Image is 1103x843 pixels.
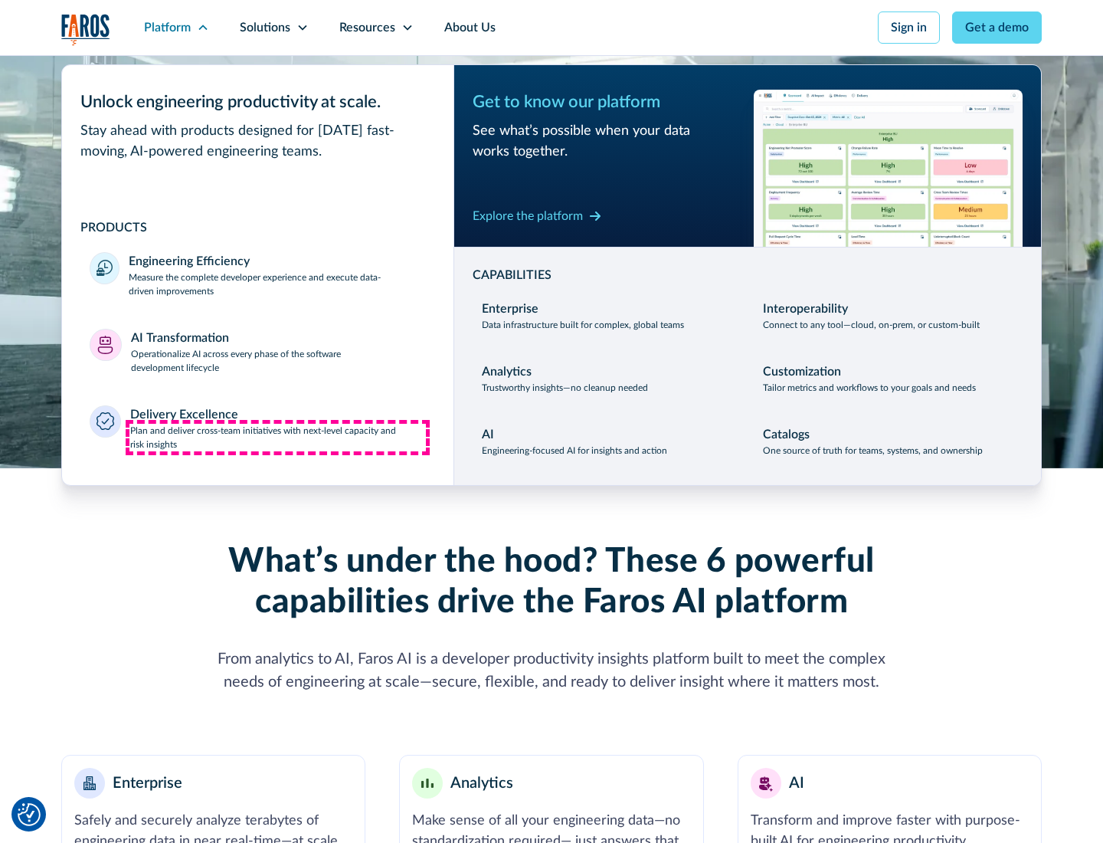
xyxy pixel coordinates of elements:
[80,396,435,461] a: Delivery ExcellencePlan and deliver cross-team initiatives with next-level capacity and risk insi...
[199,648,904,694] div: From analytics to AI, Faros AI is a developer productivity insights platform built to meet the co...
[473,266,1023,284] div: CAPABILITIES
[789,772,804,795] div: AI
[763,381,976,395] p: Tailor metrics and workflows to your goals and needs
[80,320,435,384] a: AI TransformationOperationalize AI across every phase of the software development lifecycle
[952,11,1042,44] a: Get a demo
[129,271,426,298] p: Measure the complete developer experience and execute data-driven improvements
[754,353,1023,404] a: CustomizationTailor metrics and workflows to your goals and needs
[113,772,182,795] div: Enterprise
[130,424,427,451] p: Plan and deliver cross-team initiatives with next-level capacity and risk insights
[131,347,427,375] p: Operationalize AI across every phase of the software development lifecycle
[144,18,191,37] div: Platform
[482,444,667,458] p: Engineering-focused AI for insights and action
[473,90,741,115] div: Get to know our platform
[83,776,96,790] img: Enterprise building blocks or structure icon
[421,779,434,789] img: Minimalist bar chart analytics icon
[80,121,435,162] div: Stay ahead with products designed for [DATE] fast-moving, AI-powered engineering teams.
[482,362,532,381] div: Analytics
[763,362,841,381] div: Customization
[878,11,940,44] a: Sign in
[129,252,250,271] div: Engineering Efficiency
[450,772,513,795] div: Analytics
[130,405,238,424] div: Delivery Excellence
[199,542,904,623] h2: What’s under the hood? These 6 powerful capabilities drive the Faros AI platform
[754,290,1023,341] a: InteroperabilityConnect to any tool—cloud, on-prem, or custom-built
[473,207,583,225] div: Explore the platform
[482,300,538,318] div: Enterprise
[754,90,1023,247] img: Workflow productivity trends heatmap chart
[18,803,41,826] img: Revisit consent button
[473,290,741,341] a: EnterpriseData infrastructure built for complex, global teams
[473,353,741,404] a: AnalyticsTrustworthy insights—no cleanup needed
[80,243,435,307] a: Engineering EfficiencyMeasure the complete developer experience and execute data-driven improvements
[61,14,110,45] img: Logo of the analytics and reporting company Faros.
[763,425,810,444] div: Catalogs
[473,416,741,467] a: AIEngineering-focused AI for insights and action
[763,444,983,458] p: One source of truth for teams, systems, and ownership
[763,318,980,332] p: Connect to any tool—cloud, on-prem, or custom-built
[80,218,435,237] div: PRODUCTS
[482,381,648,395] p: Trustworthy insights—no cleanup needed
[473,204,601,228] a: Explore the platform
[754,771,778,795] img: AI robot or assistant icon
[240,18,290,37] div: Solutions
[131,329,229,347] div: AI Transformation
[473,121,741,162] div: See what’s possible when your data works together.
[61,55,1042,486] nav: Platform
[61,14,110,45] a: home
[18,803,41,826] button: Cookie Settings
[482,318,684,332] p: Data infrastructure built for complex, global teams
[339,18,395,37] div: Resources
[763,300,848,318] div: Interoperability
[754,416,1023,467] a: CatalogsOne source of truth for teams, systems, and ownership
[80,90,435,115] div: Unlock engineering productivity at scale.
[482,425,494,444] div: AI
